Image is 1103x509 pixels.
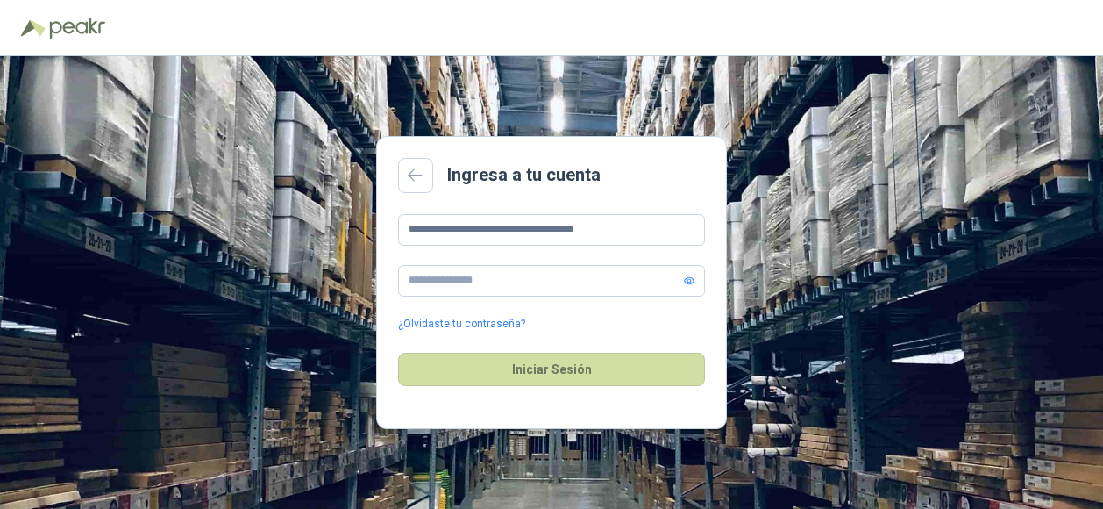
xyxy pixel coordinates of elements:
[684,276,694,286] span: eye
[447,161,601,189] h2: Ingresa a tu cuenta
[398,353,705,386] button: Iniciar Sesión
[398,316,525,333] a: ¿Olvidaste tu contraseña?
[49,18,105,39] img: Peakr
[21,19,46,37] img: Logo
